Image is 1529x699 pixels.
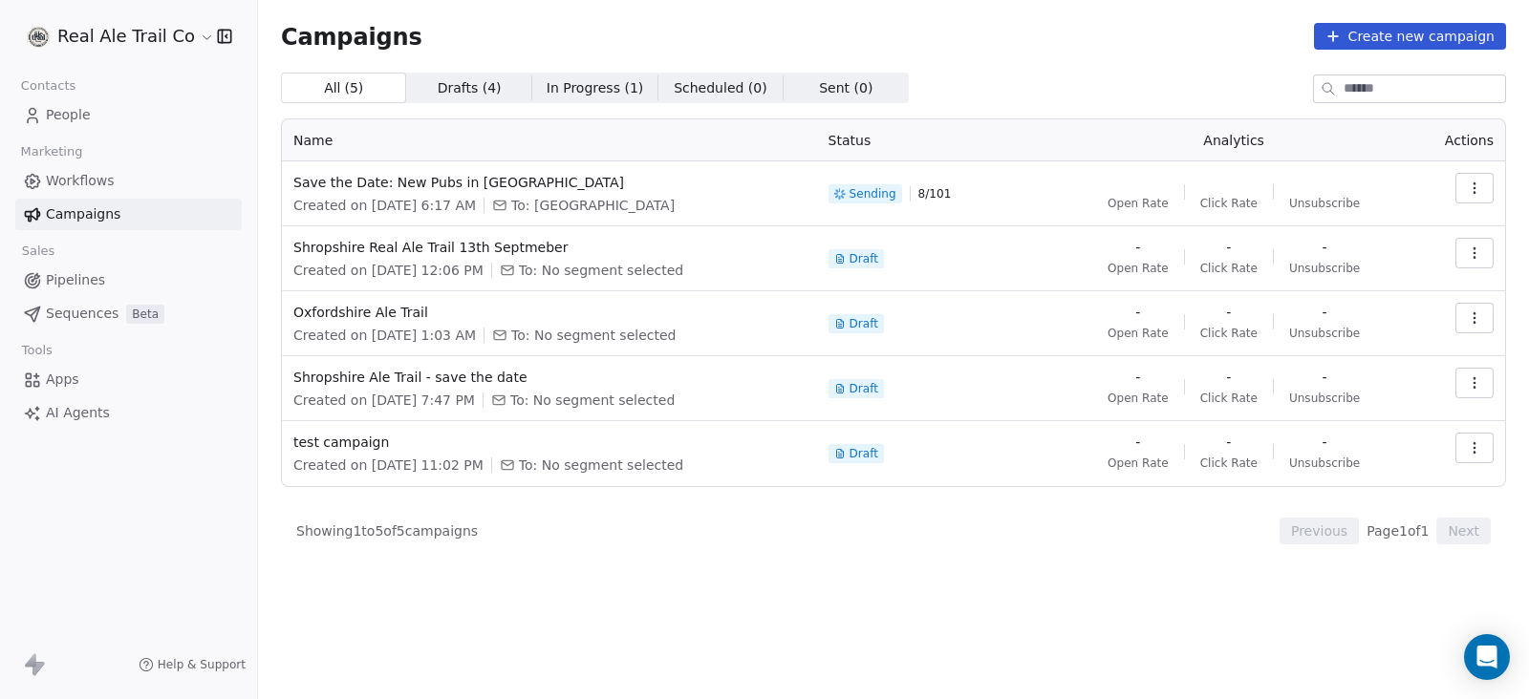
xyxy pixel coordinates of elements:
[1200,261,1258,276] span: Click Rate
[293,303,806,322] span: Oxfordshire Ale Trail
[46,304,118,324] span: Sequences
[1135,303,1140,322] span: -
[850,446,878,461] span: Draft
[46,403,110,423] span: AI Agents
[293,326,476,345] span: Created on [DATE] 1:03 AM
[46,171,115,191] span: Workflows
[27,25,50,48] img: realaletrail-logo.png
[15,199,242,230] a: Campaigns
[1135,238,1140,257] span: -
[1367,521,1429,540] span: Page 1 of 1
[1289,261,1360,276] span: Unsubscribe
[296,521,478,540] span: Showing 1 to 5 of 5 campaigns
[1289,391,1360,406] span: Unsubscribe
[819,78,872,98] span: Sent ( 0 )
[293,433,806,452] span: test campaign
[438,78,502,98] span: Drafts ( 4 )
[1108,261,1169,276] span: Open Rate
[23,20,204,53] button: Real Ale Trail Co
[817,119,1056,161] th: Status
[1323,433,1327,452] span: -
[519,455,683,475] span: To: No segment selected
[293,261,484,280] span: Created on [DATE] 12:06 PM
[1289,326,1360,341] span: Unsubscribe
[46,204,120,224] span: Campaigns
[1226,238,1231,257] span: -
[1200,455,1258,471] span: Click Rate
[1056,119,1412,161] th: Analytics
[57,24,195,49] span: Real Ale Trail Co
[293,368,806,387] span: Shropshire Ale Trail - save the date
[1464,634,1510,680] div: Open Intercom Messenger
[293,238,806,257] span: Shropshire Real Ale Trail 13th Septmeber
[46,370,79,390] span: Apps
[511,326,676,345] span: To: No segment selected
[1226,303,1231,322] span: -
[1314,23,1506,50] button: Create new campaign
[12,72,84,100] span: Contacts
[1200,326,1258,341] span: Click Rate
[1289,196,1360,211] span: Unsubscribe
[1226,433,1231,452] span: -
[1108,196,1169,211] span: Open Rate
[15,397,242,429] a: AI Agents
[510,391,675,410] span: To: No segment selected
[15,265,242,296] a: Pipelines
[15,165,242,197] a: Workflows
[1323,238,1327,257] span: -
[918,186,952,201] span: 8 / 101
[13,336,60,365] span: Tools
[293,391,475,410] span: Created on [DATE] 7:47 PM
[293,196,476,215] span: Created on [DATE] 6:17 AM
[1135,368,1140,387] span: -
[850,251,878,266] span: Draft
[674,78,767,98] span: Scheduled ( 0 )
[850,381,878,396] span: Draft
[1323,368,1327,387] span: -
[293,173,806,192] span: Save the Date: New Pubs in [GEOGRAPHIC_DATA]
[15,99,242,131] a: People
[281,23,422,50] span: Campaigns
[1323,303,1327,322] span: -
[1280,518,1359,544] button: Previous
[158,657,246,672] span: Help & Support
[46,105,91,125] span: People
[1200,391,1258,406] span: Click Rate
[547,78,644,98] span: In Progress ( 1 )
[15,298,242,329] a: SequencesBeta
[282,119,817,161] th: Name
[1200,196,1258,211] span: Click Rate
[1108,326,1169,341] span: Open Rate
[1135,433,1140,452] span: -
[1226,368,1231,387] span: -
[1289,455,1360,471] span: Unsubscribe
[850,186,896,201] span: Sending
[13,237,63,265] span: Sales
[12,138,91,166] span: Marketing
[1412,119,1505,161] th: Actions
[1436,518,1491,544] button: Next
[850,316,878,331] span: Draft
[1108,455,1169,471] span: Open Rate
[46,270,105,290] span: Pipelines
[15,364,242,395] a: Apps
[293,455,484,475] span: Created on [DATE] 11:02 PM
[511,196,675,215] span: To: Oxford
[519,261,683,280] span: To: No segment selected
[139,657,246,672] a: Help & Support
[126,305,164,324] span: Beta
[1108,391,1169,406] span: Open Rate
